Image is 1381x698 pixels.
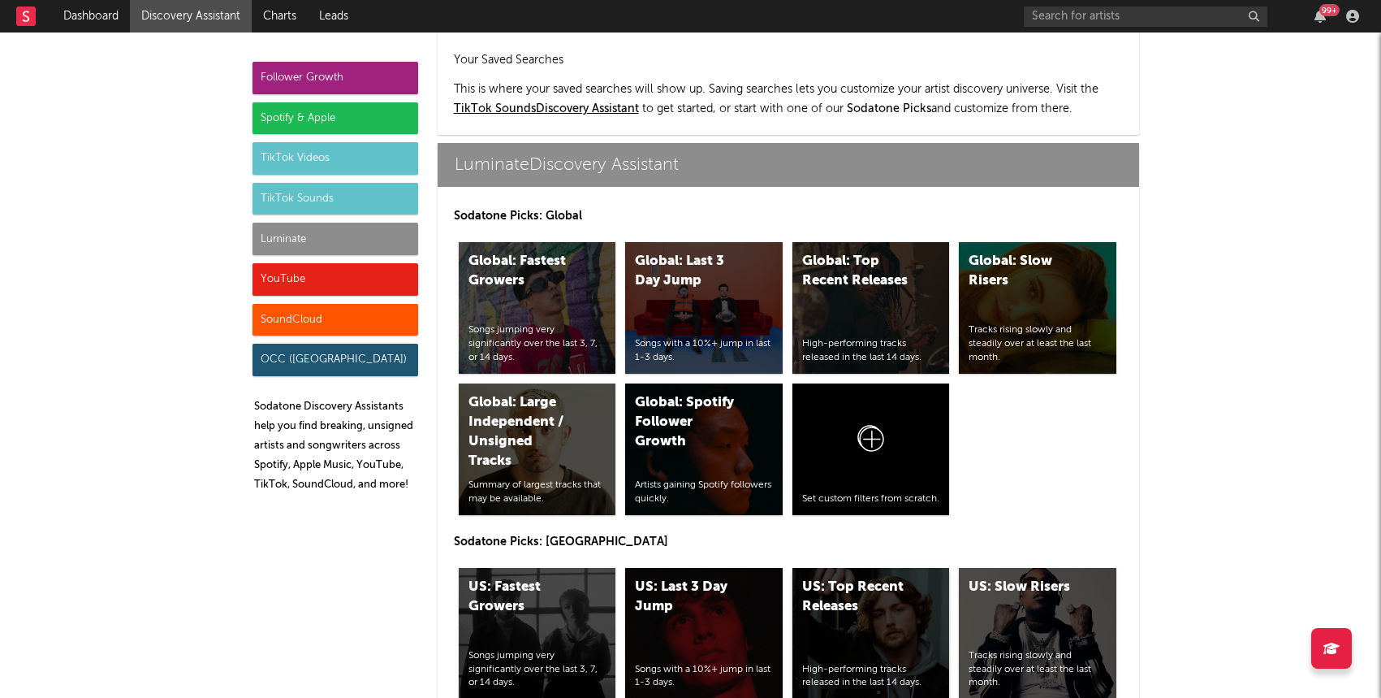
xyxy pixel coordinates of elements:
[802,578,913,617] div: US: Top Recent Releases
[635,663,773,691] div: Songs with a 10%+ jump in last 1-3 days.
[1319,4,1340,16] div: 99 +
[1024,7,1267,27] input: Search for artists
[969,649,1107,690] div: Tracks rising slowly and steadily over at least the last month.
[969,323,1107,364] div: Tracks rising slowly and steadily over at least the last month.
[438,143,1139,187] a: LuminateDiscovery Assistant
[625,242,783,374] a: Global: Last 3 Day JumpSongs with a 10%+ jump in last 1-3 days.
[635,337,773,365] div: Songs with a 10%+ jump in last 1-3 days.
[454,80,1123,119] p: This is where your saved searches will show up. Saving searches lets you customize your artist di...
[252,102,418,135] div: Spotify & Apple
[468,649,606,690] div: Songs jumping very significantly over the last 3, 7, or 14 days.
[454,103,639,115] a: TikTok SoundsDiscovery Assistant
[254,397,418,495] p: Sodatone Discovery Assistants help you find breaking, unsigned artists and songwriters across Spo...
[802,492,940,506] div: Set custom filters from scratch.
[454,206,1123,226] p: Sodatone Picks: Global
[635,393,745,452] div: Global: Spotify Follower Growth
[635,479,773,506] div: Artists gaining Spotify followers quickly.
[792,242,950,374] a: Global: Top Recent ReleasesHigh-performing tracks released in the last 14 days.
[468,479,606,506] div: Summary of largest tracks that may be available.
[459,242,616,374] a: Global: Fastest GrowersSongs jumping very significantly over the last 3, 7, or 14 days.
[969,578,1079,597] div: US: Slow Risers
[802,337,940,365] div: High-performing tracks released in the last 14 days.
[468,323,606,364] div: Songs jumping very significantly over the last 3, 7, or 14 days.
[635,252,745,291] div: Global: Last 3 Day Jump
[792,384,950,515] a: Set custom filters from scratch.
[252,142,418,175] div: TikTok Videos
[252,223,418,255] div: Luminate
[635,578,745,617] div: US: Last 3 Day Jump
[252,344,418,376] div: OCC ([GEOGRAPHIC_DATA])
[468,578,579,617] div: US: Fastest Growers
[252,183,418,215] div: TikTok Sounds
[459,384,616,515] a: Global: Large Independent / Unsigned TracksSummary of largest tracks that may be available.
[802,663,940,691] div: High-performing tracks released in the last 14 days.
[252,263,418,296] div: YouTube
[252,304,418,336] div: SoundCloud
[847,103,931,115] span: Sodatone Picks
[802,252,913,291] div: Global: Top Recent Releases
[454,50,1123,70] h2: Your Saved Searches
[468,393,579,471] div: Global: Large Independent / Unsigned Tracks
[1314,10,1326,23] button: 99+
[454,532,1123,552] p: Sodatone Picks: [GEOGRAPHIC_DATA]
[625,384,783,515] a: Global: Spotify Follower GrowthArtists gaining Spotify followers quickly.
[959,242,1116,374] a: Global: Slow RisersTracks rising slowly and steadily over at least the last month.
[969,252,1079,291] div: Global: Slow Risers
[252,62,418,94] div: Follower Growth
[468,252,579,291] div: Global: Fastest Growers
